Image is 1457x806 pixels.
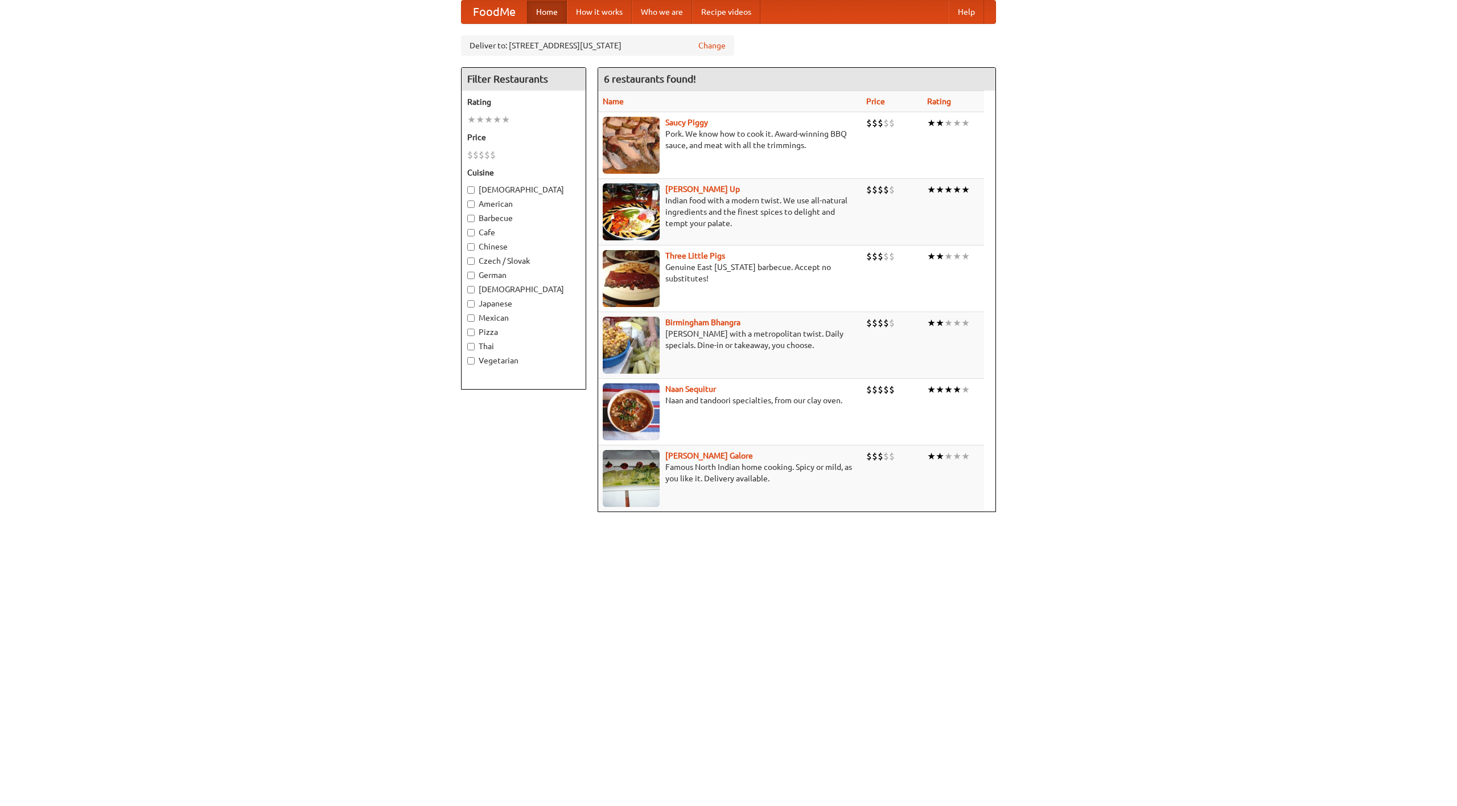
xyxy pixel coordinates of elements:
[501,113,510,126] li: ★
[467,355,580,366] label: Vegetarian
[953,383,961,396] li: ★
[944,450,953,463] li: ★
[467,227,580,238] label: Cafe
[467,257,475,265] input: Czech / Slovak
[953,317,961,329] li: ★
[883,117,889,129] li: $
[927,97,951,106] a: Rating
[953,250,961,263] li: ★
[479,149,484,161] li: $
[665,384,716,394] a: Naan Sequitur
[944,383,953,396] li: ★
[936,383,944,396] li: ★
[603,128,857,151] p: Pork. We know how to cook it. Award-winning BBQ sauce, and meat with all the trimmings.
[883,250,889,263] li: $
[467,167,580,178] h5: Cuisine
[961,183,970,196] li: ★
[467,96,580,108] h5: Rating
[467,341,580,352] label: Thai
[889,117,895,129] li: $
[462,1,527,23] a: FoodMe
[467,272,475,279] input: German
[603,261,857,284] p: Genuine East [US_STATE] barbecue. Accept no substitutes!
[872,117,878,129] li: $
[883,383,889,396] li: $
[878,317,883,329] li: $
[883,317,889,329] li: $
[467,357,475,365] input: Vegetarian
[467,300,475,308] input: Japanese
[953,183,961,196] li: ★
[866,383,872,396] li: $
[872,317,878,329] li: $
[462,68,586,91] h4: Filter Restaurants
[603,383,660,440] img: naansequitur.jpg
[953,450,961,463] li: ★
[603,183,660,240] img: curryup.jpg
[927,450,936,463] li: ★
[603,328,857,351] p: [PERSON_NAME] with a metropolitan twist. Daily specials. Dine-in or takeaway, you choose.
[866,183,872,196] li: $
[603,317,660,374] img: bhangra.jpg
[961,117,970,129] li: ★
[467,326,580,338] label: Pizza
[467,286,475,293] input: [DEMOGRAPHIC_DATA]
[866,97,885,106] a: Price
[603,97,624,106] a: Name
[936,250,944,263] li: ★
[467,269,580,281] label: German
[665,251,725,260] a: Three Little Pigs
[467,241,580,252] label: Chinese
[467,243,475,251] input: Chinese
[927,250,936,263] li: ★
[878,183,883,196] li: $
[603,117,660,174] img: saucy.jpg
[527,1,567,23] a: Home
[889,383,895,396] li: $
[467,113,476,126] li: ★
[944,117,953,129] li: ★
[872,383,878,396] li: $
[484,113,493,126] li: ★
[476,113,484,126] li: ★
[665,318,740,327] a: Birmingham Bhangra
[927,117,936,129] li: ★
[961,383,970,396] li: ★
[866,250,872,263] li: $
[883,450,889,463] li: $
[936,317,944,329] li: ★
[467,284,580,295] label: [DEMOGRAPHIC_DATA]
[490,149,496,161] li: $
[603,195,857,229] p: Indian food with a modern twist. We use all-natural ingredients and the finest spices to delight ...
[889,183,895,196] li: $
[467,186,475,194] input: [DEMOGRAPHIC_DATA]
[878,117,883,129] li: $
[961,317,970,329] li: ★
[889,317,895,329] li: $
[872,183,878,196] li: $
[473,149,479,161] li: $
[872,250,878,263] li: $
[632,1,692,23] a: Who we are
[665,118,708,127] a: Saucy Piggy
[927,383,936,396] li: ★
[878,383,883,396] li: $
[866,317,872,329] li: $
[953,117,961,129] li: ★
[484,149,490,161] li: $
[665,185,740,194] a: [PERSON_NAME] Up
[603,450,660,507] img: currygalore.jpg
[889,250,895,263] li: $
[936,183,944,196] li: ★
[461,35,734,56] div: Deliver to: [STREET_ADDRESS][US_STATE]
[949,1,984,23] a: Help
[665,451,753,460] a: [PERSON_NAME] Galore
[961,450,970,463] li: ★
[944,317,953,329] li: ★
[467,132,580,143] h5: Price
[878,250,883,263] li: $
[878,450,883,463] li: $
[927,183,936,196] li: ★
